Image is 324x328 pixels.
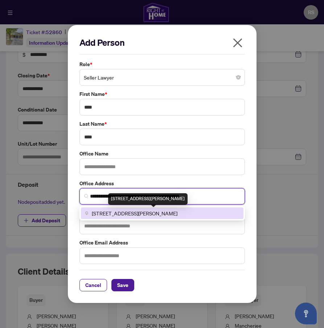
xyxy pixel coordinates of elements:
label: Office Name [79,150,245,158]
span: [STREET_ADDRESS][PERSON_NAME] [92,209,177,217]
span: close [232,37,243,49]
label: First Name [79,90,245,98]
button: Open asap [295,303,317,324]
span: Seller Lawyer [84,70,241,84]
label: Office Email Address [79,239,245,247]
label: Office Address [79,179,245,187]
span: close-circle [236,75,241,80]
label: Role [79,60,245,68]
span: Cancel [85,279,101,291]
h2: Add Person [79,37,245,48]
img: search_icon [84,194,89,198]
label: Last Name [79,120,245,128]
div: [STREET_ADDRESS][PERSON_NAME] [108,193,188,205]
span: Save [117,279,128,291]
button: Cancel [79,279,107,291]
button: Save [111,279,134,291]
